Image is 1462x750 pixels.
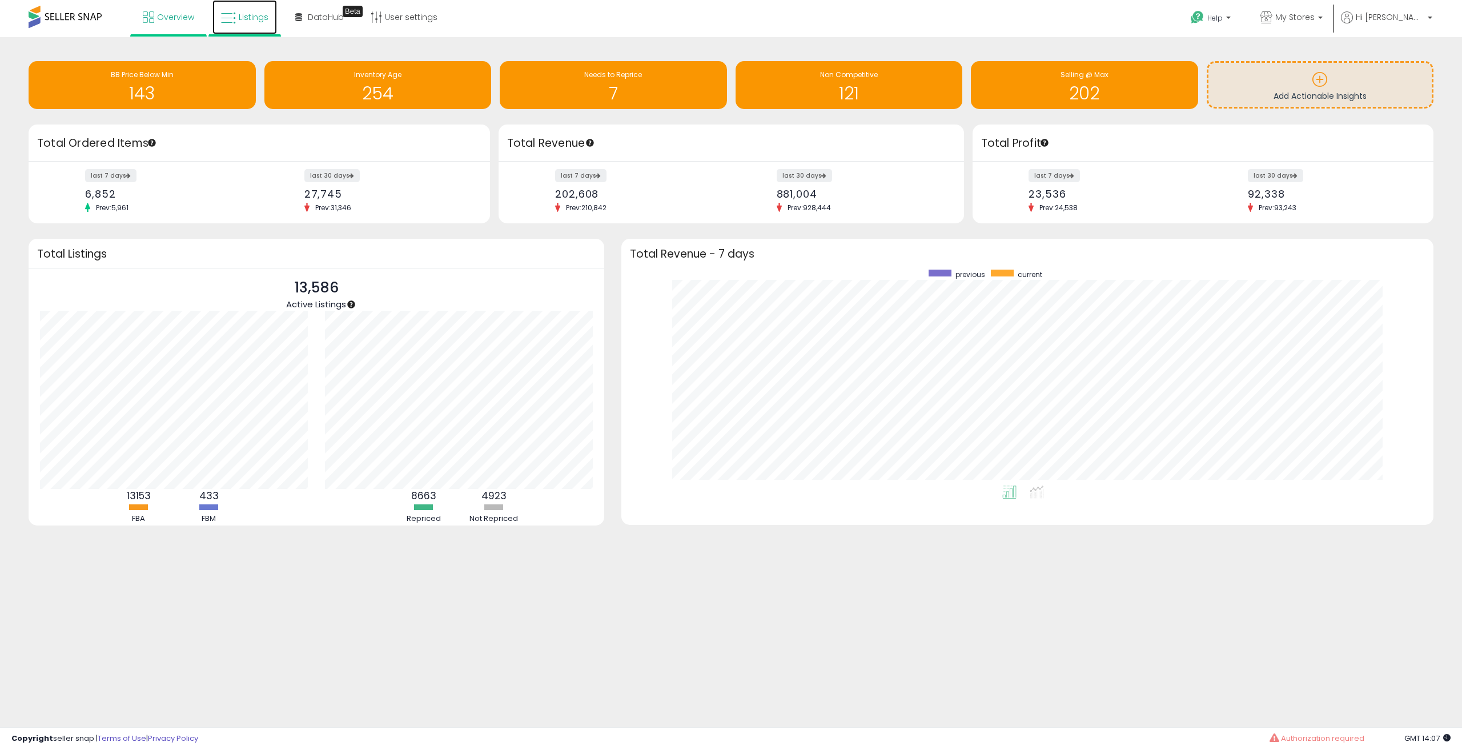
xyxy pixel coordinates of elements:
h1: 254 [270,84,486,103]
label: last 7 days [555,169,607,182]
label: last 30 days [1248,169,1303,182]
div: 6,852 [85,188,251,200]
span: Needs to Reprice [584,70,642,79]
div: 202,608 [555,188,722,200]
div: FBM [175,514,243,524]
span: DataHub [308,11,344,23]
h1: 7 [505,84,721,103]
span: Prev: 5,961 [90,203,134,212]
label: last 30 days [304,169,360,182]
b: 4923 [481,489,507,503]
i: Get Help [1190,10,1204,25]
span: Listings [239,11,268,23]
span: Overview [157,11,194,23]
span: Prev: 31,346 [310,203,357,212]
span: Inventory Age [354,70,401,79]
a: Help [1182,2,1242,37]
h3: Total Listings [37,250,596,258]
span: current [1018,270,1042,279]
span: previous [955,270,985,279]
a: Add Actionable Insights [1208,63,1432,107]
span: Prev: 928,444 [782,203,837,212]
label: last 7 days [85,169,136,182]
span: Non Competitive [820,70,878,79]
label: last 30 days [777,169,832,182]
a: Selling @ Max 202 [971,61,1198,109]
span: Hi [PERSON_NAME] [1356,11,1424,23]
a: Non Competitive 121 [736,61,963,109]
span: BB Price Below Min [111,70,174,79]
a: Needs to Reprice 7 [500,61,727,109]
div: Tooltip anchor [346,299,356,310]
b: 8663 [411,489,436,503]
h3: Total Revenue [507,135,955,151]
div: Not Repriced [460,514,528,524]
div: Tooltip anchor [343,6,363,17]
div: 27,745 [304,188,470,200]
b: 433 [199,489,219,503]
span: Active Listings [286,298,346,310]
div: Tooltip anchor [1039,138,1050,148]
span: Prev: 210,842 [560,203,612,212]
a: Hi [PERSON_NAME] [1341,11,1432,37]
span: Prev: 24,538 [1034,203,1083,212]
div: 23,536 [1029,188,1194,200]
span: Selling @ Max [1061,70,1108,79]
h3: Total Revenue - 7 days [630,250,1425,258]
a: BB Price Below Min 143 [29,61,256,109]
h1: 121 [741,84,957,103]
div: Tooltip anchor [585,138,595,148]
label: last 7 days [1029,169,1080,182]
a: Inventory Age 254 [264,61,492,109]
div: Tooltip anchor [147,138,157,148]
p: 13,586 [286,277,346,299]
div: Repriced [389,514,458,524]
div: FBA [105,514,173,524]
h1: 202 [977,84,1192,103]
b: 13153 [127,489,151,503]
span: Help [1207,13,1223,23]
span: Add Actionable Insights [1274,90,1367,102]
div: 92,338 [1248,188,1413,200]
h3: Total Profit [981,135,1425,151]
span: Prev: 93,243 [1253,203,1302,212]
h1: 143 [34,84,250,103]
h3: Total Ordered Items [37,135,481,151]
div: 881,004 [777,188,944,200]
span: My Stores [1275,11,1315,23]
